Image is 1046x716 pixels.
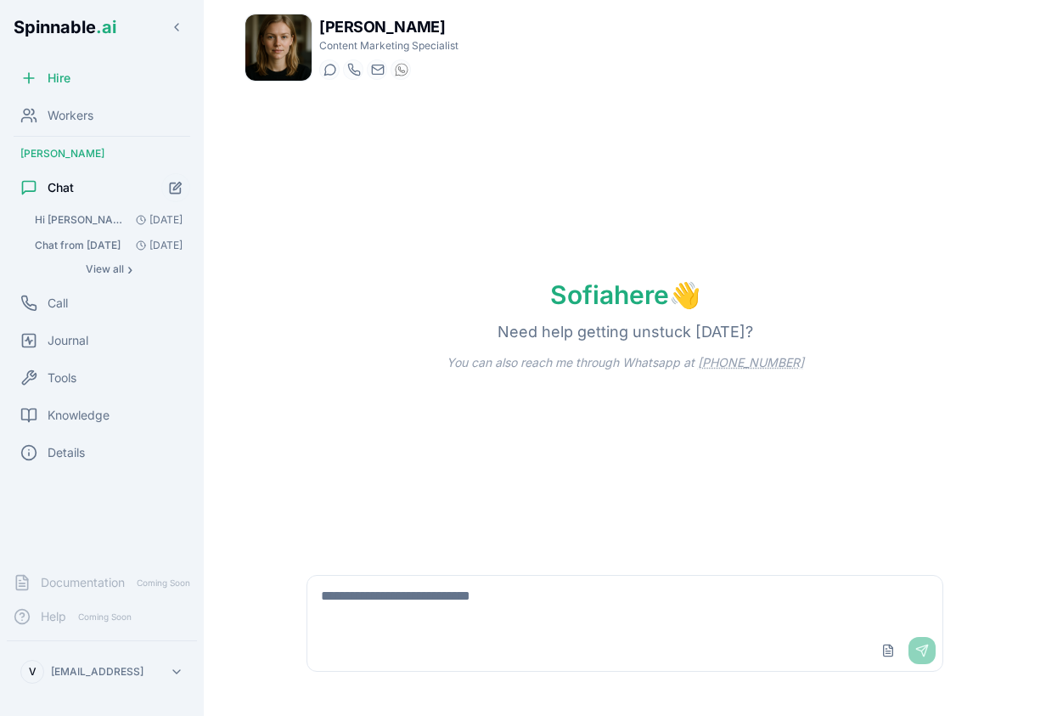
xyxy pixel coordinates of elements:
a: [PHONE_NUMBER] [698,355,804,369]
p: Content Marketing Specialist [319,39,458,53]
span: wave [669,279,700,310]
span: Chat from 20/09/2025: I'll check the Ghost draft I created to verify it has all the content it's ... [35,239,121,252]
span: Documentation [41,574,125,591]
button: Start a call with Sofia Guðmundsson [343,59,363,80]
span: Help [41,608,66,625]
span: Knowledge [48,407,110,424]
span: Tools [48,369,76,386]
span: Hire [48,70,70,87]
span: V [29,665,37,679]
p: You can also reach me through Whatsapp at [419,354,831,371]
button: Send email to sofia@getspinnable.ai [367,59,387,80]
button: Open conversation: Hi Sofia, what is missing so that you can run this completely autonomously? Pl... [27,208,190,232]
span: View all [86,262,124,276]
button: WhatsApp [391,59,411,80]
button: Start a chat with Sofia Guðmundsson [319,59,340,80]
span: Call [48,295,68,312]
img: Sofia Guðmundsson [245,14,312,81]
span: .ai [96,17,116,37]
button: Show all conversations [27,259,190,279]
h1: Sofia here [523,279,728,310]
div: [PERSON_NAME] [7,140,197,167]
span: Workers [48,107,93,124]
span: [DATE] [129,239,183,252]
span: Coming Soon [73,609,137,625]
img: WhatsApp [395,63,408,76]
span: Journal [48,332,88,349]
button: Start new chat [161,173,190,202]
span: [DATE] [129,213,183,227]
span: Spinnable [14,17,116,37]
button: V[EMAIL_ADDRESS] [14,655,190,689]
p: Need help getting unstuck [DATE]? [470,320,780,344]
p: [EMAIL_ADDRESS] [51,665,143,679]
span: Hi Sofia, what is missing so that you can run this completely autonomously? Please be specific in... [35,213,129,227]
button: Open conversation: Chat from 20/09/2025 [27,234,190,257]
span: Coming Soon [132,575,195,591]
span: Details [48,444,85,461]
span: › [127,262,132,276]
span: Chat [48,179,74,196]
h1: [PERSON_NAME] [319,15,458,39]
